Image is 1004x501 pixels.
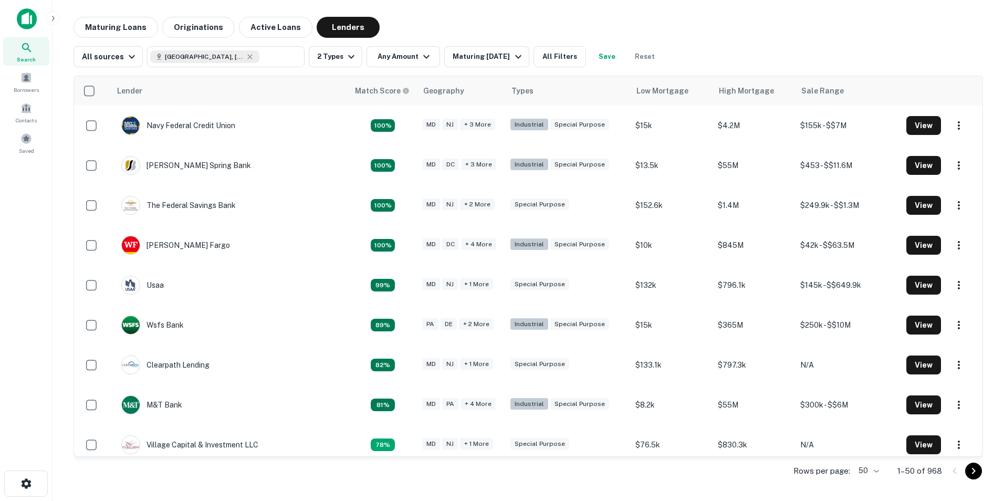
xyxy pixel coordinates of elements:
span: Contacts [16,116,37,124]
td: $845M [713,225,795,265]
div: + 1 more [460,438,493,450]
button: View [906,316,941,335]
td: $796.1k [713,265,795,305]
div: NJ [442,438,458,450]
div: Industrial [510,159,548,171]
div: + 3 more [461,159,496,171]
div: + 4 more [461,238,496,250]
div: Special Purpose [510,199,569,211]
h6: Match Score [355,85,407,97]
div: MD [422,358,440,370]
button: Active Loans [239,17,312,38]
th: Low Mortgage [630,76,713,106]
div: + 2 more [459,318,494,330]
div: Village Capital & Investment LLC [121,435,258,454]
td: $155k - $$7M [795,106,901,145]
div: Wsfs Bank [121,316,184,335]
div: + 1 more [460,278,493,290]
button: View [906,276,941,295]
td: $132k [630,265,713,305]
a: Saved [3,129,49,157]
div: DC [442,159,459,171]
td: $8.2k [630,385,713,425]
td: $365M [713,305,795,345]
div: MD [422,119,440,131]
img: capitalize-icon.png [17,8,37,29]
span: Borrowers [14,86,39,94]
div: Capitalize uses an advanced AI algorithm to match your search with the best lender. The match sco... [371,279,395,291]
div: NJ [442,358,458,370]
td: $76.5k [630,425,713,465]
button: 2 Types [309,46,362,67]
div: DE [441,318,457,330]
div: + 1 more [460,358,493,370]
td: $55M [713,385,795,425]
img: picture [122,117,140,134]
td: $249.9k - $$1.3M [795,185,901,225]
td: $145k - $$649.9k [795,265,901,305]
div: All sources [82,50,138,63]
td: $15k [630,106,713,145]
span: Search [17,55,36,64]
span: [GEOGRAPHIC_DATA], [GEOGRAPHIC_DATA] [165,52,244,61]
div: Capitalize uses an advanced AI algorithm to match your search with the best lender. The match sco... [371,439,395,451]
img: picture [122,316,140,334]
iframe: Chat Widget [951,417,1004,467]
td: $300k - $$6M [795,385,901,425]
div: MD [422,199,440,211]
div: Capitalize uses an advanced AI algorithm to match your search with the best lender. The match sco... [355,85,410,97]
div: [PERSON_NAME] Spring Bank [121,156,251,175]
div: Industrial [510,119,548,131]
div: Special Purpose [510,358,569,370]
td: N/A [795,345,901,385]
p: 1–50 of 968 [897,465,942,477]
button: All sources [74,46,143,67]
div: + 4 more [461,398,496,410]
div: + 3 more [460,119,495,131]
img: picture [122,276,140,294]
div: MD [422,238,440,250]
div: Capitalize uses an advanced AI algorithm to match your search with the best lender. The match sco... [371,319,395,331]
div: Industrial [510,318,548,330]
div: Low Mortgage [636,85,688,97]
div: Clearpath Lending [121,356,210,374]
div: Special Purpose [510,438,569,450]
div: + 2 more [460,199,495,211]
div: Types [511,85,534,97]
div: High Mortgage [719,85,774,97]
td: $4.2M [713,106,795,145]
td: $42k - $$63.5M [795,225,901,265]
button: Go to next page [965,463,982,479]
div: Capitalize uses an advanced AI algorithm to match your search with the best lender. The match sco... [371,359,395,371]
th: Types [505,76,630,106]
td: $830.3k [713,425,795,465]
a: Search [3,37,49,66]
td: N/A [795,425,901,465]
div: NJ [442,199,458,211]
div: Sale Range [801,85,844,97]
button: Originations [162,17,235,38]
img: picture [122,436,140,454]
div: Borrowers [3,68,49,96]
div: MD [422,438,440,450]
div: M&T Bank [121,395,182,414]
button: All Filters [534,46,586,67]
th: Capitalize uses an advanced AI algorithm to match your search with the best lender. The match sco... [349,76,417,106]
div: MD [422,278,440,290]
td: $250k - $$10M [795,305,901,345]
div: NJ [442,119,458,131]
button: Lenders [317,17,380,38]
img: picture [122,356,140,374]
td: $15k [630,305,713,345]
div: PA [442,398,458,410]
div: [PERSON_NAME] Fargo [121,236,230,255]
button: Maturing [DATE] [444,46,529,67]
img: picture [122,196,140,214]
div: Usaa [121,276,164,295]
td: $10k [630,225,713,265]
div: Special Purpose [550,119,609,131]
th: Geography [417,76,505,106]
td: $152.6k [630,185,713,225]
